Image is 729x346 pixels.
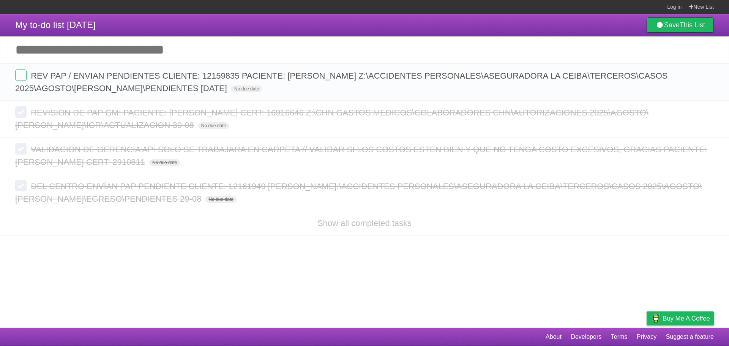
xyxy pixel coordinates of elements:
span: Buy me a coffee [663,312,710,325]
label: Done [15,143,27,155]
b: This List [680,21,705,29]
label: Done [15,70,27,81]
label: Done [15,106,27,118]
label: Done [15,180,27,191]
a: Buy me a coffee [647,311,714,325]
a: Suggest a feature [666,330,714,344]
span: My to-do list [DATE] [15,20,96,30]
span: No due date [149,159,180,166]
span: REV PAP / ENVIAN PENDIENTES CLIENTE: 12159835 PACIENTE: [PERSON_NAME] Z:\ACCIDENTES PERSONALES\AS... [15,71,668,93]
span: No due date [205,196,236,203]
a: About [546,330,562,344]
span: No due date [198,122,229,129]
span: DEL CENTRO ENVÍAN PAP PENDIENTE CLIENTE: 12161949 [PERSON_NAME]:\ACCIDENTES PERSONALES\ASEGURADOR... [15,182,702,204]
span: VALIDACION DE GERENCIA AP: SOLO SE TRABAJARA EN CARPETA // VALIDAR SI LOS COSTOS ESTEN BIEN Y QUE... [15,145,707,167]
span: REVISION DE PAP GM: PACIENTE: [PERSON_NAME] CERT: 16916646 Z:\CHN GASTOS MEDICOS\COLABORADORES CH... [15,108,649,130]
a: Show all completed tasks [317,218,412,228]
a: Terms [611,330,628,344]
a: SaveThis List [647,17,714,33]
a: Developers [571,330,601,344]
a: Privacy [637,330,656,344]
span: No due date [231,85,262,92]
img: Buy me a coffee [650,312,661,325]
